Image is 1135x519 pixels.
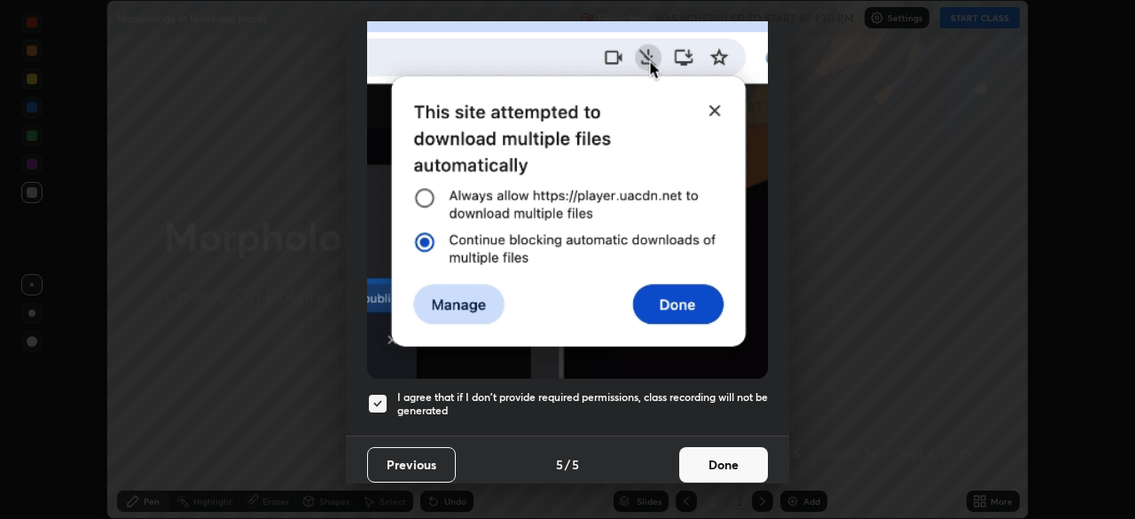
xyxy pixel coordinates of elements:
h4: 5 [556,455,563,474]
button: Previous [367,447,456,483]
button: Done [679,447,768,483]
h5: I agree that if I don't provide required permissions, class recording will not be generated [397,390,768,418]
h4: 5 [572,455,579,474]
h4: / [565,455,570,474]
